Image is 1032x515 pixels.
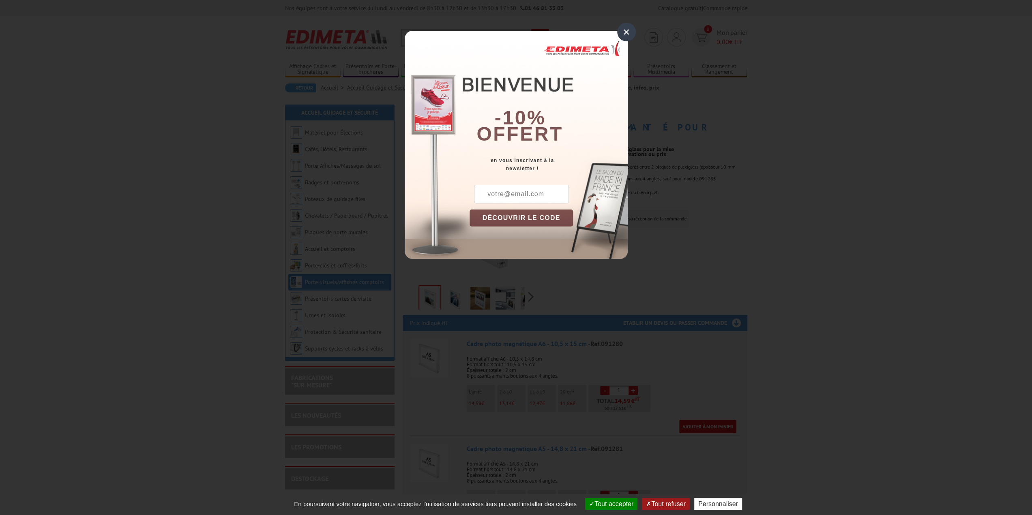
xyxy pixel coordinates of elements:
[495,107,546,128] b: -10%
[470,209,573,227] button: DÉCOUVRIR LE CODE
[474,185,569,203] input: votre@email.com
[476,123,563,145] font: offert
[470,156,628,173] div: en vous inscrivant à la newsletter !
[694,498,742,510] button: Personnaliser (fenêtre modale)
[617,23,636,41] div: ×
[290,500,581,507] span: En poursuivant votre navigation, vous acceptez l'utilisation de services tiers pouvant installer ...
[585,498,637,510] button: Tout accepter
[642,498,689,510] button: Tout refuser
